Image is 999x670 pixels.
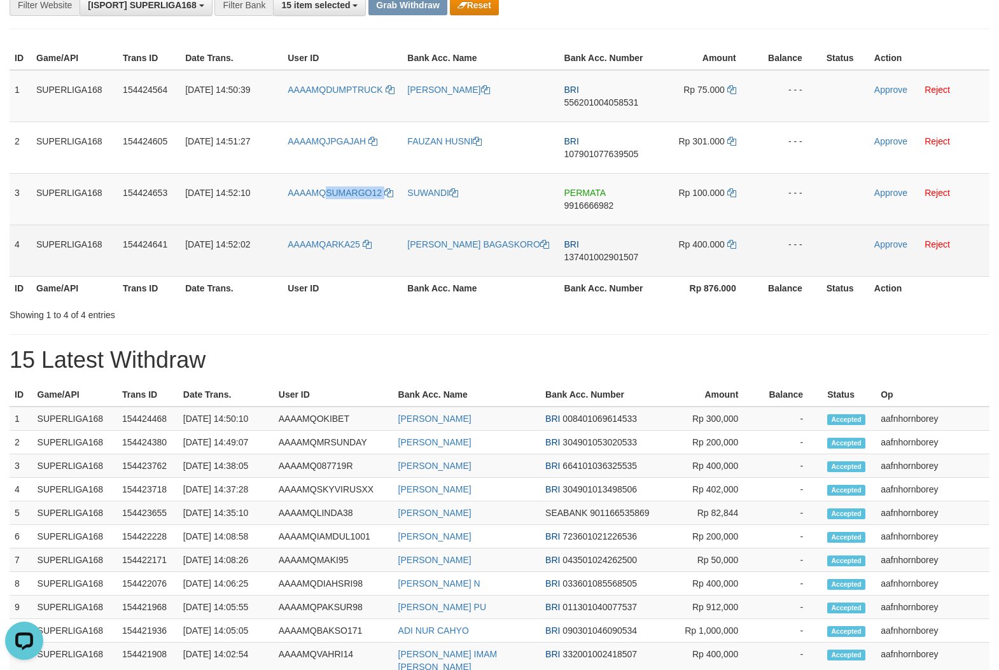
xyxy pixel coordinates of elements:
span: Accepted [827,579,865,590]
td: SUPERLIGA168 [31,70,118,122]
th: Op [876,383,989,407]
th: User ID [283,46,402,70]
td: 154421968 [117,596,178,619]
td: AAAAMQBAKSO171 [274,619,393,643]
a: [PERSON_NAME] [398,414,472,424]
td: - [757,548,822,572]
td: Rp 82,844 [662,501,757,525]
span: PERMATA [564,188,606,198]
td: aafnhornborey [876,572,989,596]
td: 154423718 [117,478,178,501]
span: 154424605 [123,136,167,146]
span: BRI [545,414,560,424]
span: Accepted [827,555,865,566]
a: AAAAMQSUMARGO12 [288,188,393,198]
a: ADI NUR CAHYO [398,625,469,636]
td: Rp 400,000 [662,454,757,478]
td: Rp 200,000 [662,525,757,548]
td: Rp 300,000 [662,407,757,431]
a: Reject [925,188,950,198]
span: Copy 901166535869 to clipboard [590,508,649,518]
span: Copy 304901053020533 to clipboard [562,437,637,447]
td: [DATE] 14:05:55 [178,596,274,619]
td: Rp 50,000 [662,548,757,572]
td: Rp 402,000 [662,478,757,501]
button: Open LiveChat chat widget [5,5,43,43]
td: [DATE] 14:05:05 [178,619,274,643]
th: Game/API [32,383,117,407]
th: Rp 876.000 [655,276,755,300]
a: Copy 400000 to clipboard [727,239,736,249]
th: Bank Acc. Name [393,383,541,407]
span: Copy 723601021226536 to clipboard [562,531,637,541]
span: AAAAMQDUMPTRUCK [288,85,382,95]
td: 5 [10,501,32,525]
td: [DATE] 14:06:25 [178,572,274,596]
span: Accepted [827,626,865,637]
span: Rp 301.000 [678,136,724,146]
a: Approve [874,239,907,249]
td: 4 [10,225,31,276]
th: Date Trans. [180,46,283,70]
th: Balance [755,46,821,70]
td: [DATE] 14:38:05 [178,454,274,478]
td: SUPERLIGA168 [32,619,117,643]
span: AAAAMQSUMARGO12 [288,188,382,198]
td: SUPERLIGA168 [31,122,118,173]
a: FAUZAN HUSNI [407,136,482,146]
td: - - - [755,70,821,122]
a: AAAAMQJPGAJAH [288,136,377,146]
th: Balance [755,276,821,300]
td: Rp 400,000 [662,572,757,596]
td: - [757,501,822,525]
td: aafnhornborey [876,478,989,501]
span: [DATE] 14:52:02 [185,239,250,249]
a: [PERSON_NAME] PU [398,602,486,612]
td: AAAAMQLINDA38 [274,501,393,525]
span: Accepted [827,532,865,543]
th: Bank Acc. Name [402,46,559,70]
th: User ID [283,276,402,300]
td: 154422076 [117,572,178,596]
span: BRI [545,555,560,565]
td: - [757,407,822,431]
td: 154424468 [117,407,178,431]
th: ID [10,383,32,407]
td: 9 [10,596,32,619]
td: 154423655 [117,501,178,525]
td: aafnhornborey [876,525,989,548]
td: SUPERLIGA168 [32,572,117,596]
span: BRI [545,578,560,589]
td: Rp 1,000,000 [662,619,757,643]
a: [PERSON_NAME] [398,555,472,565]
span: Accepted [827,485,865,496]
td: SUPERLIGA168 [32,478,117,501]
a: Reject [925,136,950,146]
th: Status [821,276,869,300]
span: Copy 332001002418507 to clipboard [562,649,637,659]
span: BRI [564,136,579,146]
span: Copy 008401069614533 to clipboard [562,414,637,424]
th: Game/API [31,276,118,300]
td: - - - [755,122,821,173]
th: Bank Acc. Number [559,276,655,300]
td: 7 [10,548,32,572]
td: AAAAMQMRSUNDAY [274,431,393,454]
td: AAAAMQPAKSUR98 [274,596,393,619]
th: Game/API [31,46,118,70]
span: 154424653 [123,188,167,198]
span: Accepted [827,650,865,660]
a: AAAAMQDUMPTRUCK [288,85,394,95]
td: SUPERLIGA168 [32,454,117,478]
span: Accepted [827,603,865,613]
span: Rp 100.000 [678,188,724,198]
span: Copy 107901077639505 to clipboard [564,149,639,159]
td: AAAAMQIAMDUL1001 [274,525,393,548]
td: SUPERLIGA168 [32,525,117,548]
span: Copy 137401002901507 to clipboard [564,252,639,262]
span: BRI [545,625,560,636]
td: 4 [10,478,32,501]
a: SUWANDI [407,188,458,198]
td: - [757,596,822,619]
th: ID [10,276,31,300]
